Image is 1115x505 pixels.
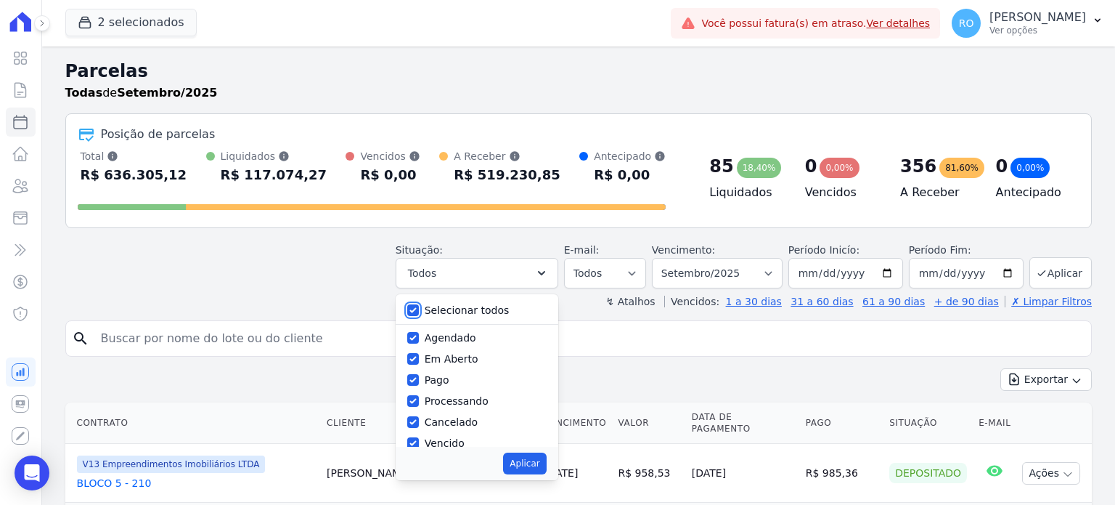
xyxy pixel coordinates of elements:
button: Aplicar [503,453,546,474]
td: R$ 958,53 [612,444,685,503]
th: Valor [612,403,685,444]
a: [DATE] [544,467,578,479]
div: 85 [709,155,733,178]
th: Situação [883,403,973,444]
h2: Parcelas [65,58,1092,84]
div: R$ 117.074,27 [221,163,327,187]
a: 31 a 60 dias [791,296,853,307]
label: Período Inicío: [788,244,859,256]
h4: Liquidados [709,184,781,201]
div: Open Intercom Messenger [15,456,49,490]
p: [PERSON_NAME] [989,10,1086,25]
span: Todos [408,264,436,282]
a: 61 a 90 dias [862,296,925,307]
button: RO [PERSON_NAME] Ver opções [940,3,1115,44]
strong: Setembro/2025 [117,86,217,100]
button: Exportar [1000,368,1092,391]
div: Antecipado [594,149,666,163]
label: Cancelado [425,416,478,428]
div: 81,60% [939,158,984,178]
a: Ver detalhes [867,17,931,29]
div: Posição de parcelas [101,126,216,143]
label: Vencimento: [652,244,715,256]
label: Vencidos: [664,296,719,307]
div: Depositado [889,463,967,483]
th: Vencimento [538,403,612,444]
label: ↯ Atalhos [605,296,655,307]
div: Total [81,149,187,163]
a: ✗ Limpar Filtros [1005,296,1092,307]
td: R$ 985,36 [800,444,883,503]
div: R$ 636.305,12 [81,163,187,187]
button: 2 selecionados [65,9,197,36]
div: 0,00% [820,158,859,178]
label: Período Fim: [909,243,1024,258]
label: Situação: [396,244,443,256]
div: 18,40% [737,158,782,178]
button: Aplicar [1029,257,1092,288]
th: Contrato [65,403,322,444]
span: V13 Empreendimentos Imobiliários LTDA [77,456,266,473]
p: Ver opções [989,25,1086,36]
button: Ações [1022,462,1080,485]
div: R$ 0,00 [594,163,666,187]
h4: Vencidos [805,184,877,201]
div: Liquidados [221,149,327,163]
span: Você possui fatura(s) em atraso. [701,16,930,31]
div: 0,00% [1010,158,1050,178]
label: E-mail: [564,244,600,256]
a: + de 90 dias [934,296,999,307]
button: Todos [396,258,558,288]
h4: A Receber [900,184,972,201]
a: BLOCO 5 - 210 [77,476,316,490]
label: Processando [425,395,489,407]
label: Em Aberto [425,353,478,365]
div: 0 [996,155,1008,178]
label: Agendado [425,332,476,344]
label: Selecionar todos [425,304,510,316]
label: Vencido [425,437,465,449]
h4: Antecipado [996,184,1068,201]
div: 356 [900,155,936,178]
a: 1 a 30 dias [726,296,782,307]
input: Buscar por nome do lote ou do cliente [92,324,1085,353]
p: de [65,84,218,102]
td: [DATE] [686,444,800,503]
label: Pago [425,374,449,386]
th: Data de Pagamento [686,403,800,444]
div: 0 [805,155,817,178]
div: R$ 519.230,85 [454,163,560,187]
th: Cliente [321,403,538,444]
span: RO [959,18,974,28]
i: search [72,330,89,347]
div: A Receber [454,149,560,163]
th: E-mail [973,403,1016,444]
th: Pago [800,403,883,444]
strong: Todas [65,86,103,100]
td: [PERSON_NAME] [321,444,538,503]
div: R$ 0,00 [360,163,420,187]
div: Vencidos [360,149,420,163]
